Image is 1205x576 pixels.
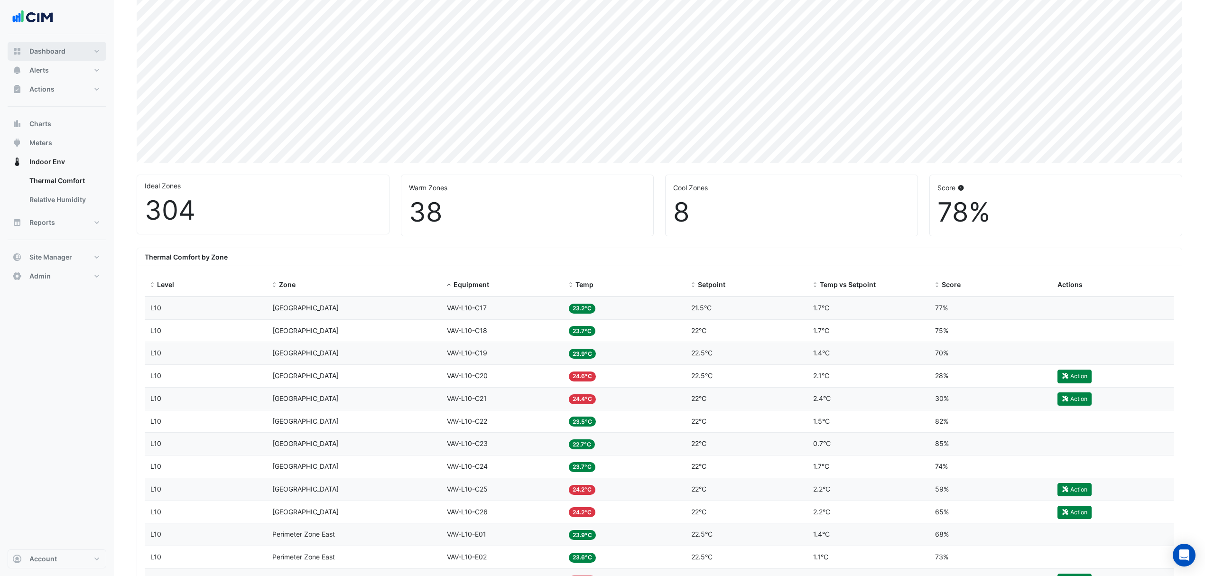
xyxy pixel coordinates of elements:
span: 23.5°C [569,417,596,427]
div: Cool Zones [673,183,910,193]
span: 22°C [691,394,706,402]
app-icon: Charts [12,119,22,129]
span: Reports [29,218,55,227]
div: Open Intercom Messenger [1173,544,1196,567]
span: VAV-L10-C21 [447,394,487,402]
span: Zone [279,280,296,288]
span: 24.6°C [569,372,596,381]
span: Centre Zone [272,439,339,447]
span: L10 [150,530,161,538]
span: 30% [935,394,949,402]
button: Action [1057,483,1092,496]
span: Level [157,280,174,288]
span: 59% [935,485,949,493]
span: 22.5°C [691,372,713,380]
span: 23.7°C [569,326,595,336]
span: VAV-L10-C26 [447,508,488,516]
span: VAV-L10-E01 [447,530,486,538]
span: VAV-L10-C22 [447,417,487,425]
span: VAV-L10-E02 [447,553,487,561]
div: 304 [145,195,381,226]
span: L10 [150,553,161,561]
span: 1.7°C [813,462,829,470]
span: 22.7°C [569,439,595,449]
span: 22°C [691,485,706,493]
span: VAV-L10-C18 [447,326,487,334]
span: Centre Zone [272,304,339,312]
span: Centre Zone [272,508,339,516]
span: 22°C [691,439,706,447]
span: Centre Zone [272,394,339,402]
span: Charts [29,119,51,129]
div: Warm Zones [409,183,646,193]
span: Site Manager [29,252,72,262]
a: Relative Humidity [22,190,106,209]
span: 23.2°C [569,304,595,314]
div: 78% [937,196,1174,228]
span: 74% [935,462,948,470]
app-icon: Alerts [12,65,22,75]
div: Indoor Env [8,171,106,213]
span: 1.4°C [813,349,830,357]
span: Actions [29,84,55,94]
span: L10 [150,417,161,425]
app-icon: Admin [12,271,22,281]
span: 23.6°C [569,553,596,563]
span: L10 [150,326,161,334]
span: Dashboard [29,46,65,56]
span: 22.5°C [691,349,713,357]
div: 8 [673,196,910,228]
span: Centre Zone [272,462,339,470]
button: Actions [8,80,106,99]
app-icon: Meters [12,138,22,148]
span: Temp vs Setpoint [820,280,876,288]
span: 77% [935,304,948,312]
button: Account [8,549,106,568]
span: 22°C [691,417,706,425]
span: L10 [150,485,161,493]
span: 24.4°C [569,394,596,404]
span: 21.5°C [691,304,712,312]
span: L10 [150,304,161,312]
span: 24.2°C [569,507,595,517]
span: Account [29,554,57,564]
span: 2.1°C [813,372,829,380]
span: Centre Zone [272,326,339,334]
span: 73% [935,553,948,561]
img: Company Logo [11,8,54,27]
span: 85% [935,439,949,447]
span: 2.2°C [813,485,830,493]
span: 1.7°C [813,304,829,312]
div: Score [937,183,1174,193]
span: 22.5°C [691,530,713,538]
span: 23.9°C [569,349,596,359]
button: Indoor Env [8,152,106,171]
span: VAV-L10-C23 [447,439,488,447]
span: VAV-L10-C19 [447,349,487,357]
span: Score [942,280,961,288]
button: Action [1057,392,1092,406]
div: 38 [409,196,646,228]
div: Ideal Zones [145,181,381,191]
span: Indoor Env [29,157,65,167]
span: 23.7°C [569,462,595,472]
span: 2.2°C [813,508,830,516]
span: Perimeter Zone East [272,553,335,561]
span: 22.5°C [691,553,713,561]
span: 28% [935,372,948,380]
span: 75% [935,326,948,334]
button: Alerts [8,61,106,80]
span: Actions [1057,280,1083,288]
button: Site Manager [8,248,106,267]
span: VAV-L10-C20 [447,372,488,380]
span: Meters [29,138,52,148]
span: 65% [935,508,949,516]
span: VAV-L10-C17 [447,304,487,312]
span: Temp [575,280,593,288]
app-icon: Site Manager [12,252,22,262]
span: L10 [150,462,161,470]
span: Centre Zone [272,485,339,493]
span: 1.5°C [813,417,830,425]
app-icon: Indoor Env [12,157,22,167]
b: Thermal Comfort by Zone [145,253,228,261]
